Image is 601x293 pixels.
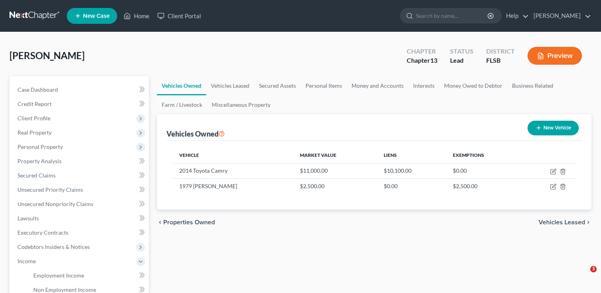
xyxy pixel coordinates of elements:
[11,226,149,240] a: Executory Contracts
[17,86,58,93] span: Case Dashboard
[157,76,206,95] a: Vehicles Owned
[486,56,515,65] div: FLSB
[157,219,215,226] button: chevron_left Properties Owned
[407,47,437,56] div: Chapter
[157,95,207,114] a: Farm / Livestock
[17,243,90,250] span: Codebtors Insiders & Notices
[407,56,437,65] div: Chapter
[528,47,582,65] button: Preview
[17,100,52,107] span: Credit Report
[11,154,149,168] a: Property Analysis
[507,76,558,95] a: Business Related
[450,56,473,65] div: Lead
[173,163,293,178] td: 2014 Toyota Camry
[539,219,585,226] span: Vehicles Leased
[17,200,93,207] span: Unsecured Nonpriority Claims
[294,163,377,178] td: $11,000.00
[11,97,149,111] a: Credit Report
[585,219,591,226] i: chevron_right
[17,186,83,193] span: Unsecured Priority Claims
[17,172,56,179] span: Secured Claims
[377,179,446,194] td: $0.00
[347,76,408,95] a: Money and Accounts
[17,158,62,164] span: Property Analysis
[254,76,301,95] a: Secured Assets
[17,129,52,136] span: Real Property
[166,129,225,139] div: Vehicles Owned
[206,76,254,95] a: Vehicles Leased
[528,121,579,135] button: New Vehicle
[446,163,522,178] td: $0.00
[450,47,473,56] div: Status
[574,266,593,285] iframe: Intercom live chat
[207,95,275,114] a: Miscellaneous Property
[10,50,85,61] span: [PERSON_NAME]
[11,83,149,97] a: Case Dashboard
[430,56,437,64] span: 13
[502,9,529,23] a: Help
[120,9,153,23] a: Home
[486,47,515,56] div: District
[173,179,293,194] td: 1979 [PERSON_NAME]
[17,115,50,121] span: Client Profile
[157,219,163,226] i: chevron_left
[439,76,507,95] a: Money Owed to Debtor
[590,266,597,272] span: 3
[11,168,149,183] a: Secured Claims
[17,258,36,264] span: Income
[153,9,205,23] a: Client Portal
[173,147,293,163] th: Vehicle
[17,215,39,222] span: Lawsuits
[11,211,149,226] a: Lawsuits
[408,76,439,95] a: Interests
[83,13,110,19] span: New Case
[446,179,522,194] td: $2,500.00
[377,147,446,163] th: Liens
[163,219,215,226] span: Properties Owned
[33,272,84,279] span: Employment Income
[33,286,96,293] span: Non Employment Income
[11,197,149,211] a: Unsecured Nonpriority Claims
[301,76,347,95] a: Personal Items
[17,229,68,236] span: Executory Contracts
[11,183,149,197] a: Unsecured Priority Claims
[294,179,377,194] td: $2,500.00
[377,163,446,178] td: $10,100.00
[17,143,63,150] span: Personal Property
[446,147,522,163] th: Exemptions
[529,9,591,23] a: [PERSON_NAME]
[294,147,377,163] th: Market Value
[539,219,591,226] button: Vehicles Leased chevron_right
[416,8,489,23] input: Search by name...
[27,268,149,283] a: Employment Income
